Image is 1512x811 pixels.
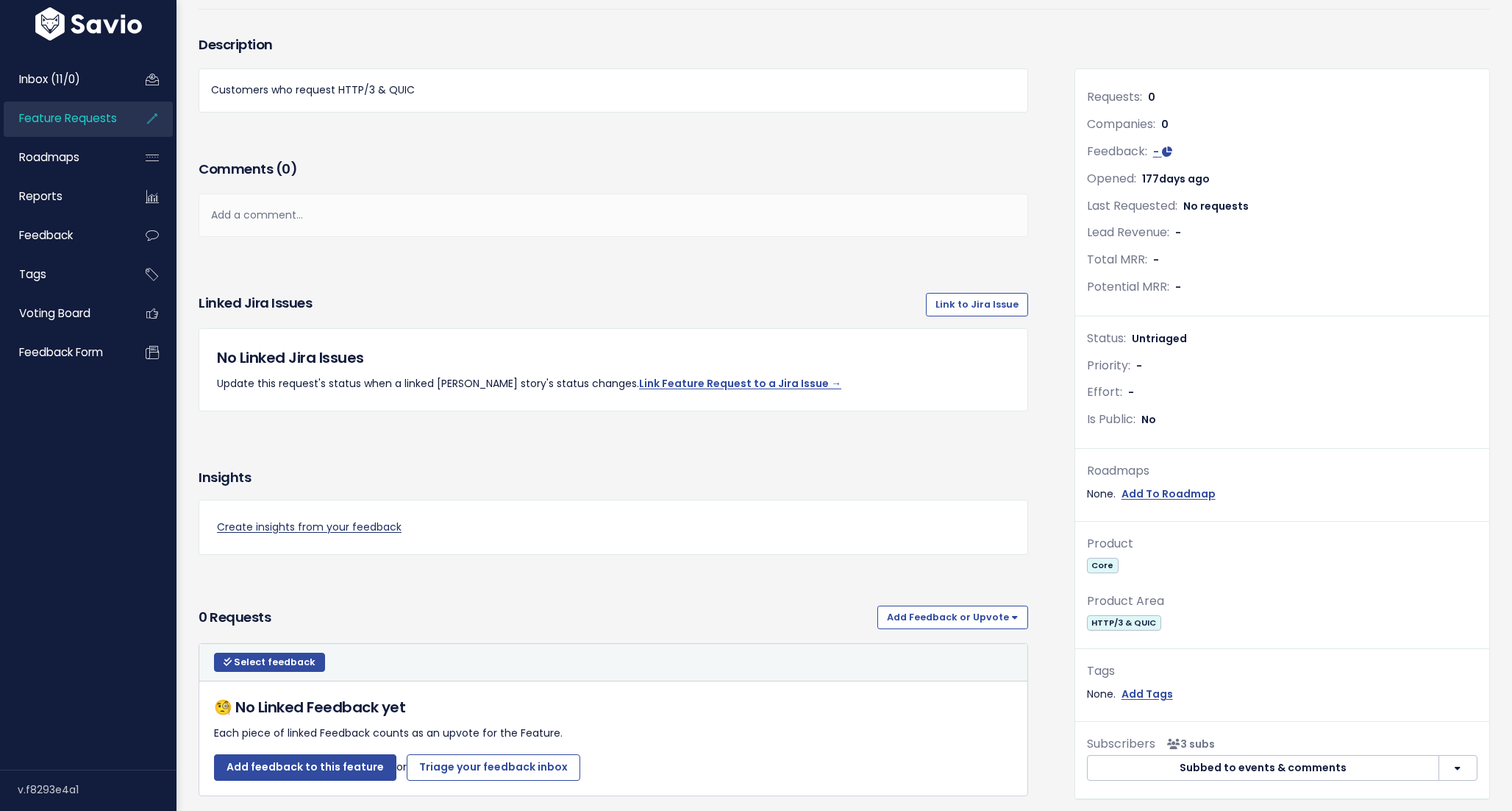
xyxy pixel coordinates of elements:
a: - [1153,144,1172,159]
span: 0 [1161,117,1169,132]
p: Each piece of linked Feedback counts as an upvote for the Feature. [214,724,1013,743]
span: Status: [1087,330,1126,347]
div: Tags [1087,661,1477,682]
div: Product [1087,534,1477,555]
span: Select feedback [234,656,315,668]
span: - [1175,225,1181,240]
h3: Description [199,35,1028,55]
span: Potential MRR: [1087,278,1169,295]
a: Roadmaps [4,141,122,174]
span: Is Public: [1087,411,1135,428]
div: v.f8293e4a1 [18,771,176,809]
span: No [1141,412,1156,427]
div: Add a comment... [199,194,1028,237]
span: 0 [1148,90,1155,105]
span: Feature Requests [19,110,117,126]
h5: No Linked Jira Issues [217,347,1010,369]
a: Triage your feedback inbox [407,754,580,781]
a: Add feedback to this feature [214,754,396,781]
button: Add Feedback or Upvote [877,606,1028,629]
span: Inbox (11/0) [19,71,80,87]
a: Create insights from your feedback [217,518,1010,536]
a: Add To Roadmap [1121,485,1216,503]
span: Roadmaps [19,149,79,165]
span: - [1153,252,1159,267]
h5: 🧐 No Linked Feedback yet [214,696,1013,718]
div: None. [1087,485,1477,503]
a: Voting Board [4,297,122,330]
a: Link to Jira Issue [926,293,1028,316]
span: Tags [19,266,46,282]
div: Roadmaps [1087,461,1477,482]
span: <p><strong>Subscribers</strong><br><br> - Matt Lawson<br> - Kevin McGhee<br> - Lamar Waterman<br>... [1161,737,1215,751]
h3: Comments ( ) [199,159,1028,180]
span: - [1153,144,1159,159]
p: Customers who request HTTP/3 & QUIC [211,81,1016,99]
span: Feedback form [19,344,103,360]
a: Add Tags [1121,685,1173,704]
span: Feedback: [1087,143,1147,160]
span: - [1128,385,1134,400]
span: Core [1087,558,1119,573]
span: Companies: [1087,116,1155,132]
span: Reports [19,188,63,204]
span: Requests: [1087,88,1142,105]
a: Link Feature Request to a Jira Issue → [639,376,841,391]
a: Feedback [4,219,122,252]
img: logo-white.9d6f32f41409.svg [32,7,146,40]
span: 177 [1142,171,1210,186]
a: Feature Requests [4,102,122,135]
span: Last Requested: [1087,197,1177,214]
span: HTTP/3 & QUIC [1087,615,1161,631]
span: No requests [1183,199,1249,213]
span: Lead Revenue: [1087,224,1169,241]
p: or [214,754,1013,781]
div: None. [1087,685,1477,704]
a: Tags [4,258,122,291]
a: Reports [4,180,122,213]
p: Update this request's status when a linked [PERSON_NAME] story's status changes. [217,375,1010,393]
button: Select feedback [214,653,325,672]
div: Product Area [1087,591,1477,612]
span: - [1136,358,1142,373]
span: Priority: [1087,357,1130,374]
span: 0 [282,160,290,178]
h3: Insights [199,467,251,488]
span: Feedback [19,227,73,243]
a: Inbox (11/0) [4,63,122,96]
h3: Linked Jira issues [199,293,312,316]
h3: 0 Requests [199,607,871,628]
span: Untriaged [1132,331,1187,346]
span: Effort: [1087,383,1122,400]
button: Subbed to events & comments [1087,755,1439,782]
span: days ago [1159,171,1210,186]
span: Total MRR: [1087,251,1147,268]
span: Subscribers [1087,735,1155,752]
a: Feedback form [4,336,122,369]
span: Voting Board [19,305,90,321]
span: Opened: [1087,170,1136,187]
span: - [1175,280,1181,294]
